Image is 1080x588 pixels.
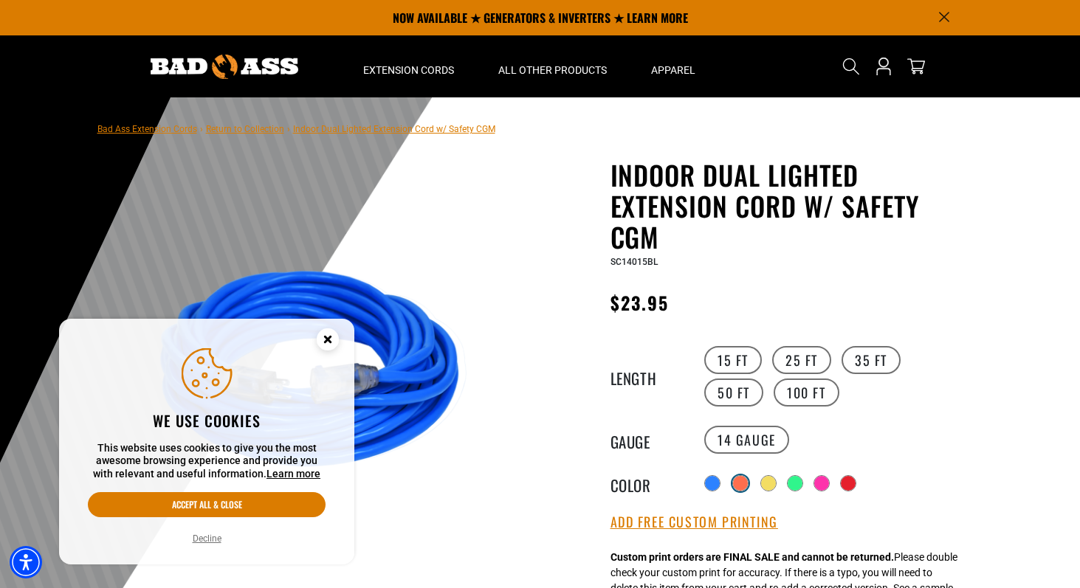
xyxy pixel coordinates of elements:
span: › [287,124,290,134]
aside: Cookie Consent [59,319,354,565]
h1: Indoor Dual Lighted Extension Cord w/ Safety CGM [610,159,972,252]
label: 50 FT [704,378,763,407]
label: 35 FT [842,346,901,374]
span: Indoor Dual Lighted Extension Cord w/ Safety CGM [293,124,495,134]
summary: Apparel [629,35,718,97]
span: SC14015BL [610,257,658,267]
button: Add Free Custom Printing [610,514,778,530]
label: 15 FT [704,346,762,374]
p: This website uses cookies to give you the most awesome browsing experience and provide you with r... [88,442,326,481]
button: Decline [188,531,226,546]
span: Extension Cords [363,63,454,77]
span: › [200,124,203,134]
a: Bad Ass Extension Cords [97,124,197,134]
button: Accept all & close [88,492,326,517]
nav: breadcrumbs [97,120,495,137]
label: 14 Gauge [704,426,789,454]
a: Return to Collection [206,124,284,134]
legend: Gauge [610,430,684,449]
summary: Search [839,55,863,78]
img: Bad Ass Extension Cords [151,55,298,79]
summary: Extension Cords [341,35,476,97]
legend: Length [610,367,684,386]
img: blue [141,197,497,553]
label: 25 FT [772,346,831,374]
a: This website uses cookies to give you the most awesome browsing experience and provide you with r... [266,468,320,480]
div: Accessibility Menu [10,546,42,578]
h2: We use cookies [88,411,326,430]
span: All Other Products [498,63,607,77]
span: $23.95 [610,289,669,316]
summary: All Other Products [476,35,629,97]
legend: Color [610,474,684,493]
span: Apparel [651,63,695,77]
label: 100 FT [774,378,839,407]
strong: Custom print orders are FINAL SALE and cannot be returned. [610,551,894,563]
